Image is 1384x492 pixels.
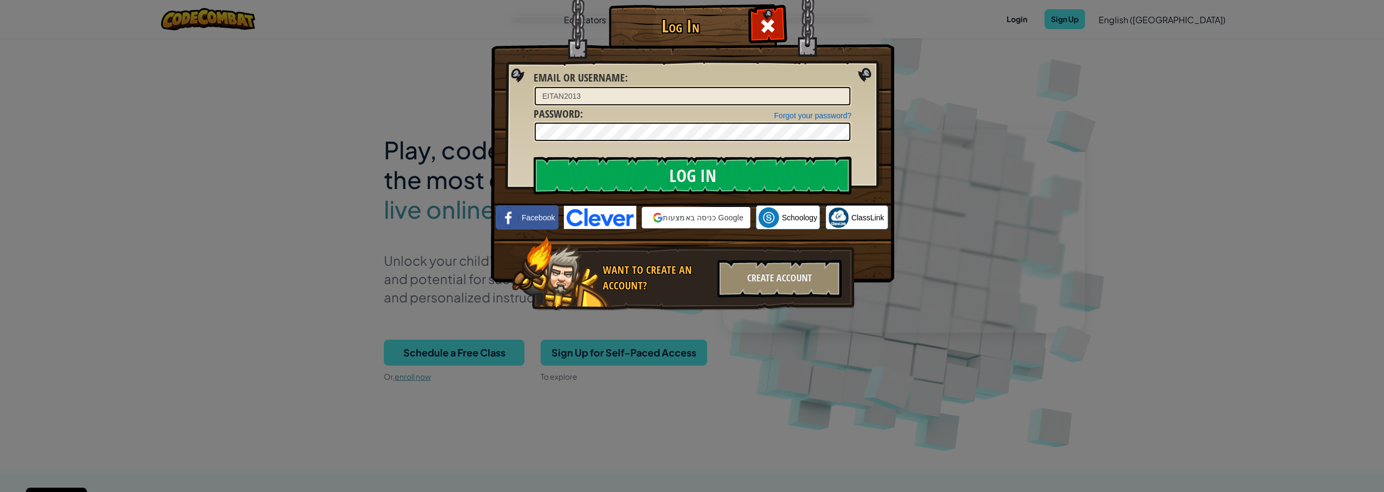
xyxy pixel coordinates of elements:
input: Log In [534,157,851,194]
a: Forgot your password? [774,111,851,120]
span: Facebook [522,212,555,223]
label: : [534,106,583,122]
div: Create Account [717,260,842,298]
span: ClassLink [851,212,884,223]
img: facebook_small.png [498,207,519,228]
img: schoology.png [758,207,779,228]
span: כניסה באמצעות Google [663,212,743,223]
span: Schoology [782,212,817,223]
div: כניסה באמצעות Google [642,207,750,228]
img: clever-logo-blue.png [564,206,636,229]
img: classlink-logo-small.png [828,207,849,228]
span: Email or Username [534,70,625,85]
span: Password [534,106,580,121]
div: Want to create an account? [603,262,711,293]
label: : [534,70,628,86]
h1: Log In [611,17,749,36]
